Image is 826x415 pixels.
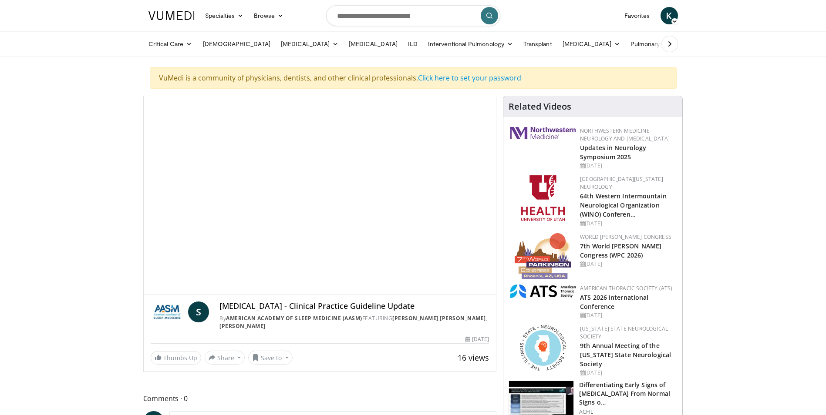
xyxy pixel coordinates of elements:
[580,220,675,228] div: [DATE]
[326,5,500,26] input: Search topics, interventions
[580,284,672,292] a: American Thoracic Society (ATS)
[219,315,489,330] div: By FEATURING , ,
[619,7,655,24] a: Favorites
[515,233,571,279] img: 16fe1da8-a9a0-4f15-bd45-1dd1acf19c34.png.150x105_q85_autocrop_double_scale_upscale_version-0.2.png
[661,7,678,24] a: K
[148,11,195,20] img: VuMedi Logo
[198,35,276,53] a: [DEMOGRAPHIC_DATA]
[143,393,497,404] span: Comments 0
[580,260,675,268] div: [DATE]
[580,144,646,161] a: Updates in Neurology Symposium 2025
[219,322,266,330] a: [PERSON_NAME]
[143,35,198,53] a: Critical Care
[219,301,489,311] h4: [MEDICAL_DATA] - Clinical Practice Guideline Update
[580,127,670,142] a: Northwestern Medicine Neurology and [MEDICAL_DATA]
[625,35,701,53] a: Pulmonary Infection
[150,67,677,89] div: VuMedi is a community of physicians, dentists, and other clinical professionals.
[151,301,185,322] img: American Academy of Sleep Medicine (AASM)
[423,35,518,53] a: Interventional Pulmonology
[151,351,201,365] a: Thumbs Up
[580,233,671,241] a: World [PERSON_NAME] Congress
[226,315,362,322] a: American Academy of Sleep Medicine (AASM)
[276,35,344,53] a: [MEDICAL_DATA]
[392,315,438,322] a: [PERSON_NAME]
[188,301,209,322] a: S
[200,7,249,24] a: Specialties
[579,381,677,407] h3: Differentiating Early Signs of [MEDICAL_DATA] From Normal Signs o…
[518,35,557,53] a: Transplant
[580,311,675,319] div: [DATE]
[580,242,661,259] a: 7th World [PERSON_NAME] Congress (WPC 2026)
[580,175,663,191] a: [GEOGRAPHIC_DATA][US_STATE] Neurology
[440,315,486,322] a: [PERSON_NAME]
[144,96,496,295] video-js: Video Player
[249,7,289,24] a: Browse
[465,335,489,343] div: [DATE]
[403,35,423,53] a: ILD
[510,284,576,298] img: 31f0e357-1e8b-4c70-9a73-47d0d0a8b17d.png.150x105_q85_autocrop_double_scale_upscale_version-0.2.jpg
[418,73,521,83] a: Click here to set your password
[248,351,293,365] button: Save to
[580,293,648,311] a: ATS 2026 International Conference
[580,162,675,170] div: [DATE]
[520,325,566,371] img: 71a8b48c-8850-4916-bbdd-e2f3ccf11ef9.png.150x105_q85_autocrop_double_scale_upscale_version-0.2.png
[509,101,571,112] h4: Related Videos
[580,192,667,218] a: 64th Western Intermountain Neurological Organization (WINO) Conferen…
[580,369,675,377] div: [DATE]
[458,352,489,363] span: 16 views
[580,325,668,340] a: [US_STATE] State Neurological Society
[521,175,565,221] img: f6362829-b0a3-407d-a044-59546adfd345.png.150x105_q85_autocrop_double_scale_upscale_version-0.2.png
[557,35,625,53] a: [MEDICAL_DATA]
[510,127,576,139] img: 2a462fb6-9365-492a-ac79-3166a6f924d8.png.150x105_q85_autocrop_double_scale_upscale_version-0.2.jpg
[344,35,403,53] a: [MEDICAL_DATA]
[205,351,245,365] button: Share
[580,341,671,368] a: 9th Annual Meeting of the [US_STATE] State Neurological Society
